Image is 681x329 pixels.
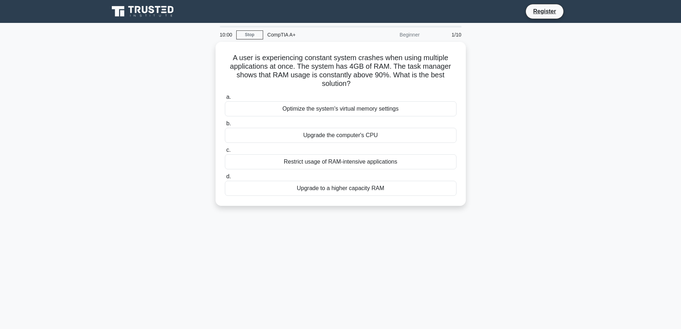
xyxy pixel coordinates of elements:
[236,30,263,39] a: Stop
[216,28,236,42] div: 10:00
[225,154,457,169] div: Restrict usage of RAM-intensive applications
[225,101,457,116] div: Optimize the system's virtual memory settings
[529,7,560,16] a: Register
[226,120,231,126] span: b.
[226,94,231,100] span: a.
[225,128,457,143] div: Upgrade the computer's CPU
[224,53,457,88] h5: A user is experiencing constant system crashes when using multiple applications at once. The syst...
[226,147,231,153] span: c.
[424,28,466,42] div: 1/10
[226,173,231,179] span: d.
[361,28,424,42] div: Beginner
[263,28,361,42] div: CompTIA A+
[225,181,457,196] div: Upgrade to a higher capacity RAM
